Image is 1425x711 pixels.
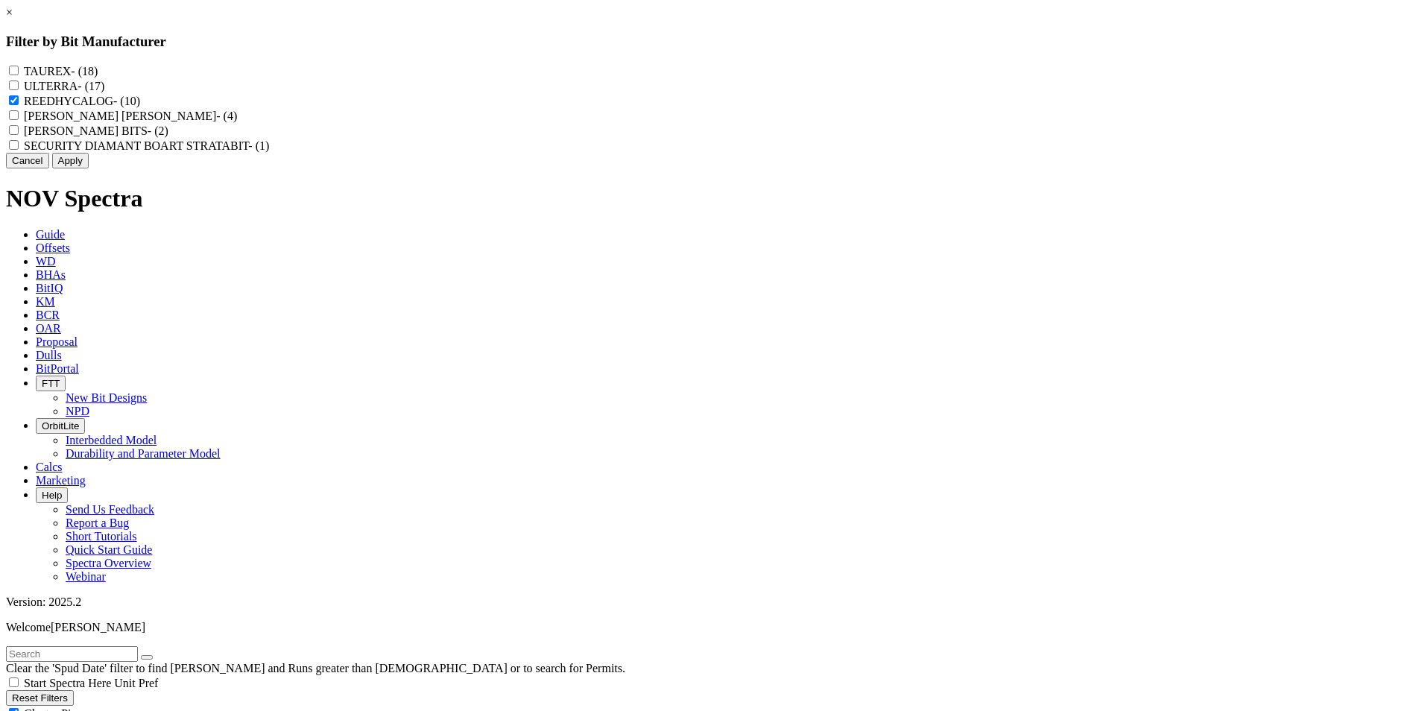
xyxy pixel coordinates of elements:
label: [PERSON_NAME] [PERSON_NAME] [24,110,237,122]
a: Send Us Feedback [66,503,154,516]
span: WD [36,255,56,268]
span: Help [42,490,62,501]
span: - (2) [148,124,168,137]
span: - (4) [216,110,237,122]
a: NPD [66,405,89,417]
span: - (17) [78,80,104,92]
a: Durability and Parameter Model [66,447,221,460]
a: Quick Start Guide [66,543,152,556]
a: Short Tutorials [66,530,137,543]
span: - (1) [248,139,269,152]
span: [PERSON_NAME] [51,621,145,633]
span: Unit Pref [114,677,158,689]
span: Guide [36,228,65,241]
label: REEDHYCALOG [24,95,140,107]
span: Proposal [36,335,78,348]
label: [PERSON_NAME] BITS [24,124,168,137]
span: Start Spectra Here [24,677,111,689]
span: OAR [36,322,61,335]
a: Spectra Overview [66,557,151,569]
a: Report a Bug [66,516,129,529]
span: Clear the 'Spud Date' filter to find [PERSON_NAME] and Runs greater than [DEMOGRAPHIC_DATA] or to... [6,662,625,674]
span: - (18) [71,65,98,78]
button: Reset Filters [6,690,74,706]
button: Apply [52,153,89,168]
a: Interbedded Model [66,434,157,446]
span: BHAs [36,268,66,281]
span: Offsets [36,241,70,254]
a: Webinar [66,570,106,583]
span: KM [36,295,55,308]
button: Cancel [6,153,49,168]
label: SECURITY DIAMANT BOART STRATABIT [24,139,269,152]
label: ULTERRA [24,80,104,92]
p: Welcome [6,621,1419,634]
span: Marketing [36,474,86,487]
a: × [6,6,13,19]
h3: Filter by Bit Manufacturer [6,34,1419,50]
div: Version: 2025.2 [6,595,1419,609]
span: BCR [36,309,60,321]
input: Search [6,646,138,662]
span: BitIQ [36,282,63,294]
span: Calcs [36,461,63,473]
span: - (10) [113,95,140,107]
a: New Bit Designs [66,391,147,404]
span: OrbitLite [42,420,79,432]
span: BitPortal [36,362,79,375]
label: TAUREX [24,65,98,78]
h1: NOV Spectra [6,185,1419,212]
span: Dulls [36,349,62,361]
span: FTT [42,378,60,389]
